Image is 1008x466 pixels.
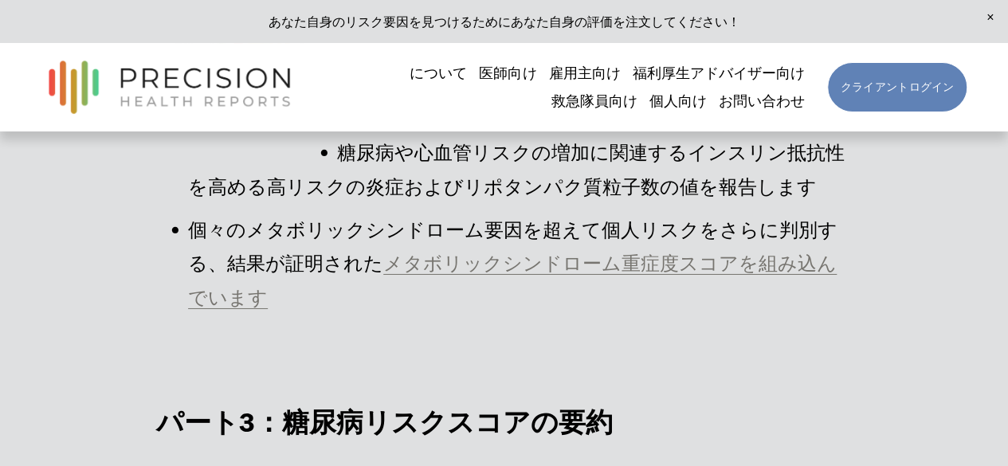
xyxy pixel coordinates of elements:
[633,65,805,81] font: 福利厚生アドバイザー向け
[649,92,707,109] font: 個人向け
[551,88,637,116] a: 救急隊員向け
[410,65,467,81] font: について
[841,80,955,93] font: クライアントログイン
[719,92,805,109] font: お問い合わせ
[41,53,299,121] img: 精密健康レポート
[633,59,805,87] a: 福利厚生アドバイザー向け
[156,406,613,439] font: パート3：糖尿病リスクスコアの要約
[549,59,621,87] a: 雇用主向け
[188,252,837,307] a: メタボリックシンドローム重症度スコアを組み込んでいます
[549,65,621,81] font: 雇用主向け
[719,88,805,116] a: お問い合わせ
[649,88,707,116] a: 個人向け
[188,141,845,197] font: 糖尿病や心血管リスクの増加に関連するインスリン抵抗性を高める高リスクの炎症およびリポタンパク質粒子数の値を報告します
[479,65,536,81] font: 医師向け
[827,62,968,112] a: クライアントログイン
[551,92,637,109] font: 救急隊員向け
[479,59,536,87] a: 医師向け
[410,59,467,87] a: について
[227,252,383,274] font: 結果が証明された
[928,390,1008,466] iframe: チャットウィジェット
[188,218,837,274] font: 個々のメタボリックシンドローム要因を超えて個人リスクをさらに判別する、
